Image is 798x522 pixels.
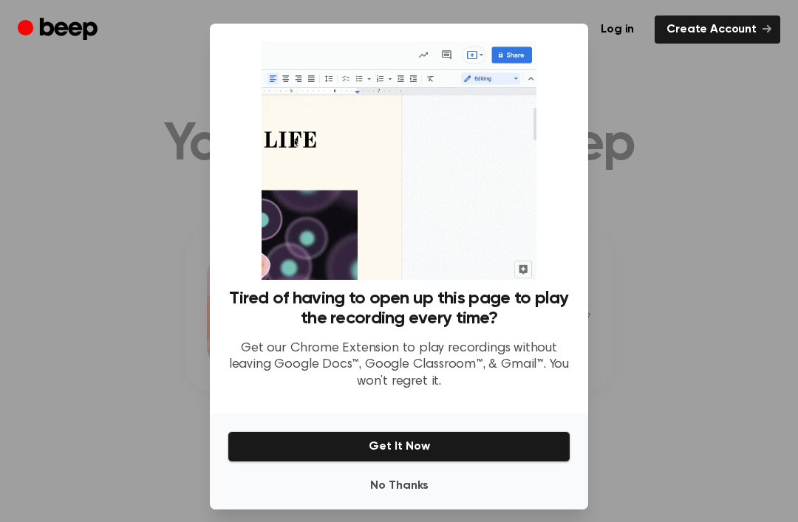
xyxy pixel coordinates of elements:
[589,16,646,44] a: Log in
[228,340,570,391] p: Get our Chrome Extension to play recordings without leaving Google Docs™, Google Classroom™, & Gm...
[228,471,570,501] button: No Thanks
[228,289,570,329] h3: Tired of having to open up this page to play the recording every time?
[228,431,570,462] button: Get It Now
[18,16,101,44] a: Beep
[262,41,536,280] img: Beep extension in action
[655,16,780,44] a: Create Account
